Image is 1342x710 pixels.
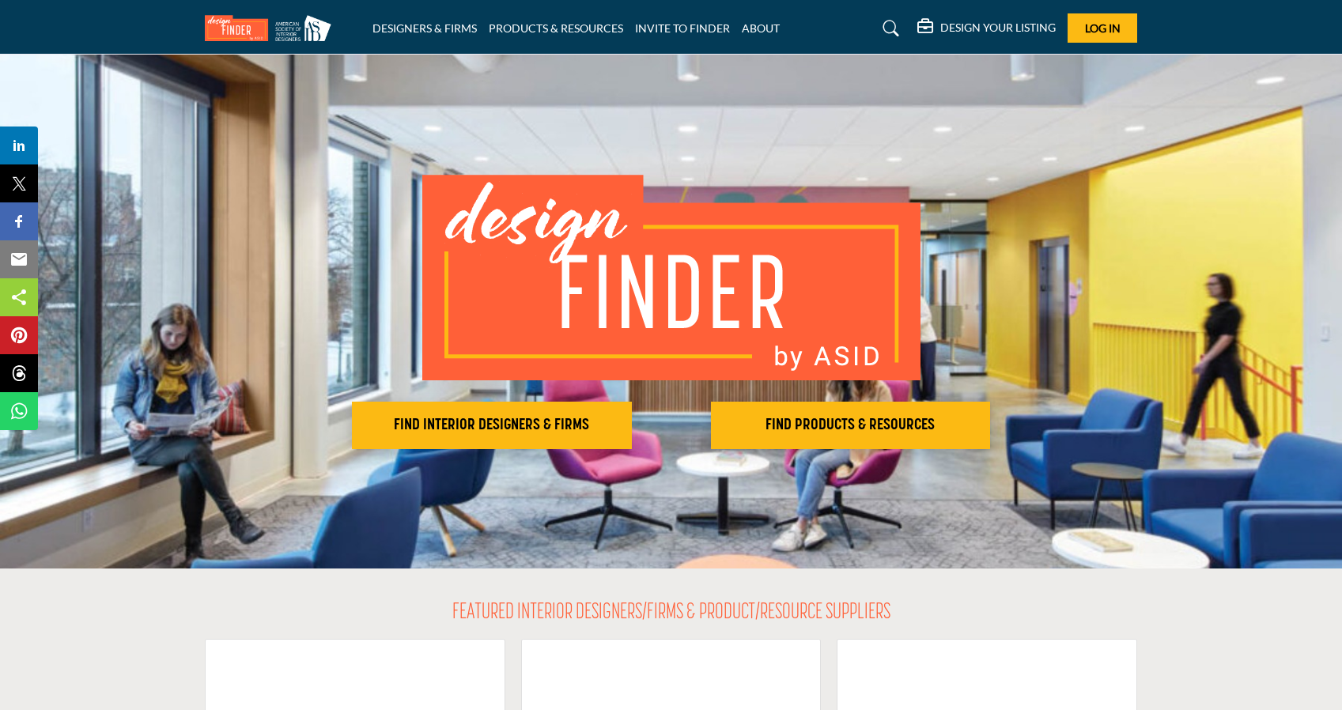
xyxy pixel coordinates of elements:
span: Log In [1085,21,1121,35]
h5: DESIGN YOUR LISTING [940,21,1056,35]
a: Search [868,16,909,41]
a: ABOUT [742,21,780,35]
img: image [422,175,920,380]
h2: FIND PRODUCTS & RESOURCES [716,416,986,435]
img: Site Logo [205,15,339,41]
button: Log In [1068,13,1137,43]
button: FIND PRODUCTS & RESOURCES [711,402,991,449]
button: FIND INTERIOR DESIGNERS & FIRMS [352,402,632,449]
a: PRODUCTS & RESOURCES [489,21,623,35]
div: DESIGN YOUR LISTING [917,19,1056,38]
a: INVITE TO FINDER [635,21,730,35]
a: DESIGNERS & FIRMS [372,21,477,35]
h2: FIND INTERIOR DESIGNERS & FIRMS [357,416,627,435]
h2: FEATURED INTERIOR DESIGNERS/FIRMS & PRODUCT/RESOURCE SUPPLIERS [452,600,890,627]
